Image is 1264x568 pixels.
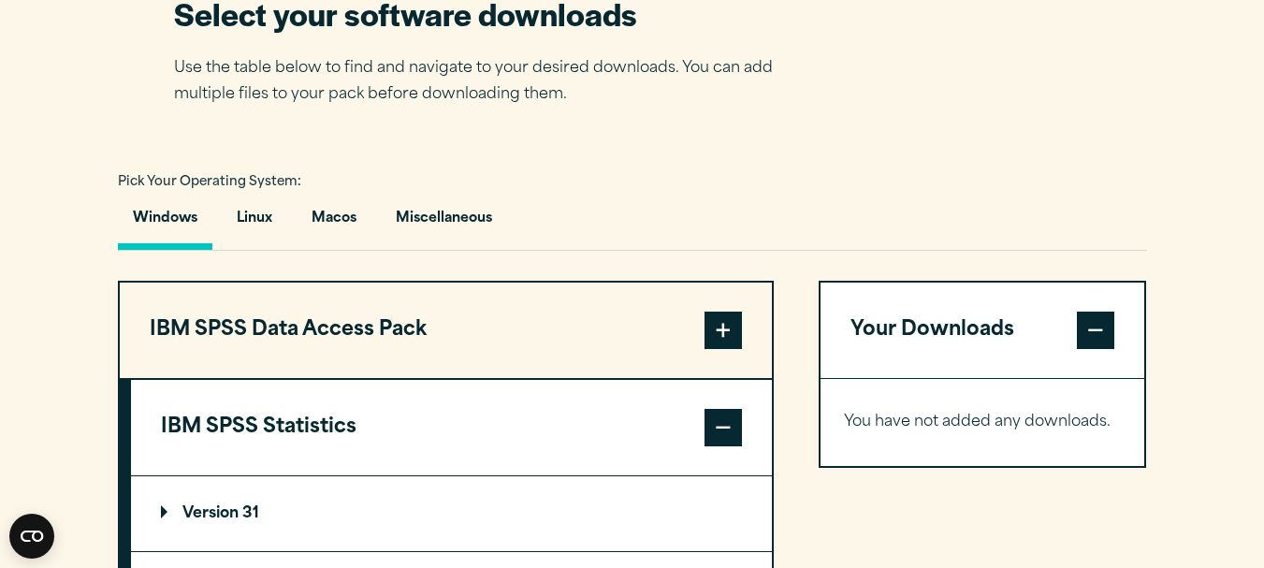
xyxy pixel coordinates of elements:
p: Use the table below to find and navigate to your desired downloads. You can add multiple files to... [174,55,801,109]
button: Open CMP widget [9,514,54,559]
button: Your Downloads [821,283,1145,378]
p: Version 31 [161,506,259,521]
p: You have not added any downloads. [844,409,1122,436]
span: Pick Your Operating System: [118,176,301,188]
button: IBM SPSS Data Access Pack [120,283,772,378]
button: Linux [222,197,287,250]
button: Windows [118,197,212,250]
summary: Version 31 [131,476,772,551]
button: Macos [297,197,371,250]
button: Miscellaneous [381,197,507,250]
div: Your Downloads [821,378,1145,466]
button: IBM SPSS Statistics [131,380,772,475]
